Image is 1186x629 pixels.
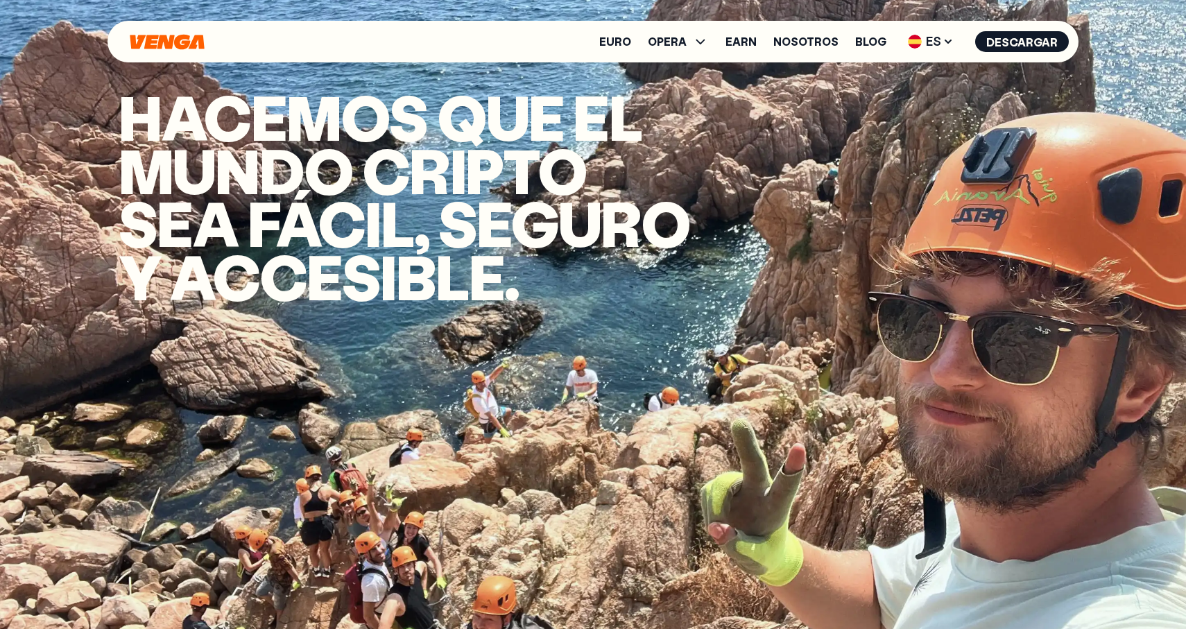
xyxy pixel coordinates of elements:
a: Nosotros [773,36,839,47]
span: OPERA [648,33,709,50]
button: Descargar [975,31,1069,52]
span: OPERA [648,36,687,47]
span: ES [903,31,959,53]
h1: Hacemos que el mundo cripto sea fácil, seguro y accesible. [119,90,708,302]
a: Blog [855,36,886,47]
svg: Inicio [128,34,206,50]
img: flag-es [908,35,922,49]
a: Euro [599,36,631,47]
a: Earn [725,36,757,47]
